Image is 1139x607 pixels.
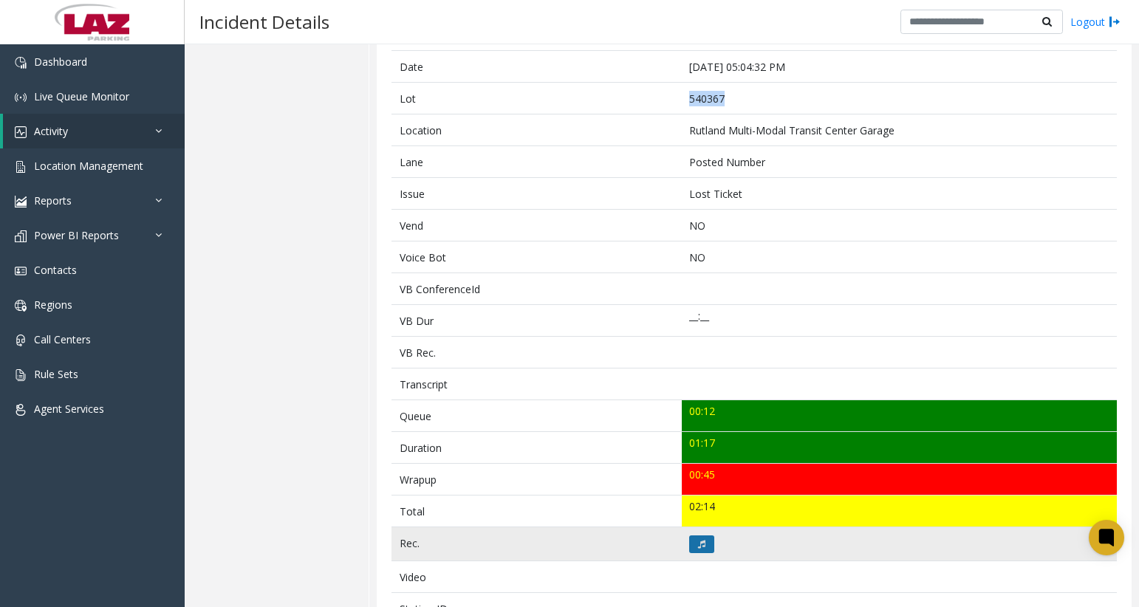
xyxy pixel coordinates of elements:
span: Reports [34,193,72,208]
td: Queue [391,400,682,432]
td: __:__ [682,305,1117,337]
img: 'icon' [15,404,27,416]
td: 540367 [682,83,1117,114]
span: Contacts [34,263,77,277]
span: Call Centers [34,332,91,346]
td: Posted Number [682,146,1117,178]
td: Lost Ticket [682,178,1117,210]
img: 'icon' [15,161,27,173]
td: Lot [391,83,682,114]
img: 'icon' [15,300,27,312]
td: 00:12 [682,400,1117,432]
p: NO [689,250,1109,265]
img: 'icon' [15,335,27,346]
td: VB Dur [391,305,682,337]
td: Vend [391,210,682,241]
td: Rec. [391,527,682,561]
td: Location [391,114,682,146]
img: 'icon' [15,265,27,277]
td: Lane [391,146,682,178]
td: Transcript [391,368,682,400]
a: Logout [1070,14,1121,30]
img: 'icon' [15,57,27,69]
td: 01:17 [682,432,1117,464]
td: 02:14 [682,495,1117,527]
span: Live Queue Monitor [34,89,129,103]
img: 'icon' [15,126,27,138]
img: 'icon' [15,92,27,103]
img: logout [1109,14,1121,30]
td: Duration [391,432,682,464]
td: Wrapup [391,464,682,495]
span: Dashboard [34,55,87,69]
td: [DATE] 05:04:32 PM [682,51,1117,83]
h3: Incident Details [192,4,337,40]
td: Video [391,561,682,593]
span: Activity [34,124,68,138]
p: NO [689,218,1109,233]
span: Regions [34,298,72,312]
td: VB Rec. [391,337,682,368]
td: Date [391,51,682,83]
img: 'icon' [15,196,27,208]
td: Total [391,495,682,527]
a: Activity [3,114,185,148]
td: 00:45 [682,464,1117,495]
td: Issue [391,178,682,210]
img: 'icon' [15,230,27,242]
img: 'icon' [15,369,27,381]
span: Agent Services [34,402,104,416]
td: Rutland Multi-Modal Transit Center Garage [682,114,1117,146]
td: Voice Bot [391,241,682,273]
span: Location Management [34,159,143,173]
td: VB ConferenceId [391,273,682,305]
span: Rule Sets [34,367,78,381]
span: Power BI Reports [34,228,119,242]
